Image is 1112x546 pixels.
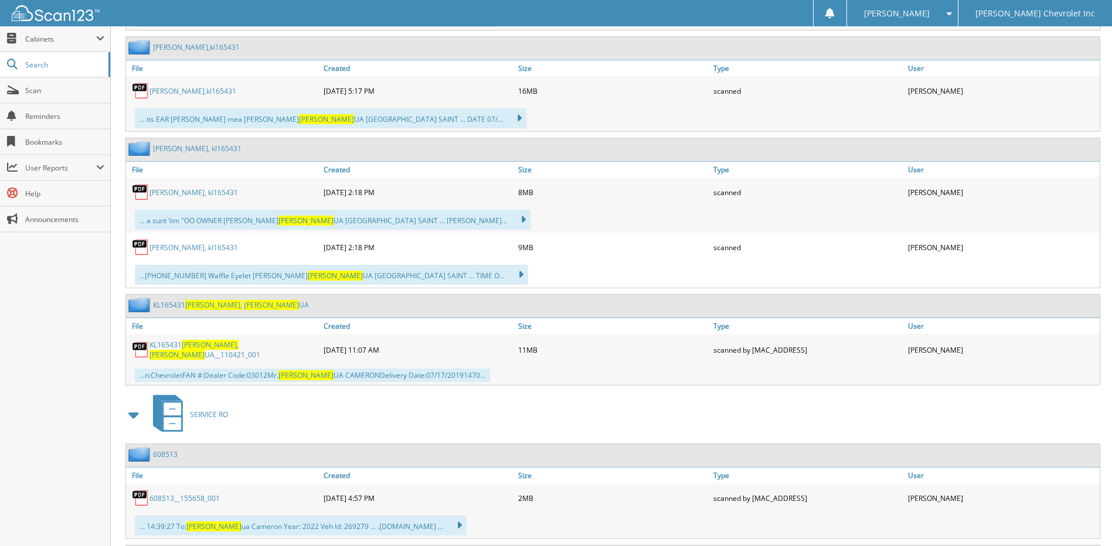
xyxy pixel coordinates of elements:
a: [PERSON_NAME],kl165431 [149,86,236,96]
a: Size [515,60,710,76]
div: 16MB [515,79,710,103]
a: Type [710,162,905,178]
a: [PERSON_NAME], kl165431 [153,144,242,153]
img: folder2.png [128,141,153,156]
div: ...[PHONE_NUMBER] Waffle Eyelet [PERSON_NAME] UA [GEOGRAPHIC_DATA] SAINT ... TIME O... [135,265,528,285]
span: [PERSON_NAME] [186,521,242,531]
span: Announcements [25,214,104,224]
div: [PERSON_NAME] [905,180,1100,204]
a: KL165431[PERSON_NAME], [PERSON_NAME]UA__110421_001 [149,340,318,360]
a: Size [515,467,710,483]
a: File [126,60,321,76]
div: 9MB [515,236,710,259]
a: User [905,467,1100,483]
img: PDF.png [132,238,149,256]
div: [DATE] 11:07 AM [321,337,515,363]
span: Reminders [25,111,104,121]
div: ...n:ChevroletFAN #:Dealer Code:03012Mr. UA CAMERONDelivery Date:07/17/20191470... [135,368,490,382]
a: File [126,162,321,178]
a: Size [515,318,710,334]
span: SERVICE RO [190,409,228,419]
a: Created [321,60,515,76]
span: Help [25,189,104,199]
span: [PERSON_NAME] [149,350,205,360]
a: File [126,318,321,334]
img: PDF.png [132,82,149,100]
a: 608513__155658_001 [149,493,220,503]
a: Created [321,467,515,483]
iframe: Chat Widget [1053,490,1112,546]
span: User Reports [25,163,96,173]
img: folder2.png [128,298,153,312]
div: ... tis EAR [PERSON_NAME] mea [PERSON_NAME] UA [GEOGRAPHIC_DATA] SAINT ... DATE 07/... [135,108,526,128]
div: [PERSON_NAME] [905,486,1100,510]
span: Scan [25,86,104,95]
div: [DATE] 2:18 PM [321,180,515,204]
div: [PERSON_NAME] [905,337,1100,363]
div: scanned by [MAC_ADDRESS] [710,337,905,363]
div: [DATE] 5:17 PM [321,79,515,103]
div: [DATE] 2:18 PM [321,236,515,259]
a: Size [515,162,710,178]
div: 8MB [515,180,710,204]
a: SERVICE RO [146,391,228,438]
span: [PERSON_NAME], [182,340,239,350]
div: scanned [710,79,905,103]
a: User [905,60,1100,76]
span: [PERSON_NAME] [299,114,354,124]
a: User [905,162,1100,178]
div: [DATE] 4:57 PM [321,486,515,510]
span: [PERSON_NAME] [864,10,930,17]
div: scanned [710,236,905,259]
a: [PERSON_NAME], kl165431 [149,187,238,197]
div: scanned by [MAC_ADDRESS] [710,486,905,510]
div: [PERSON_NAME] [905,79,1100,103]
a: Type [710,60,905,76]
a: Type [710,318,905,334]
span: [PERSON_NAME] Chevrolet Inc [975,10,1095,17]
a: Type [710,467,905,483]
div: ... 14:39:27 To: ua Cameron Year: 2022 Veh Id: 269279 ... .[DOMAIN_NAME] ... [135,516,467,535]
img: PDF.png [132,183,149,201]
div: 11MB [515,337,710,363]
div: ... a sunt ‘iim "OO OWNER [PERSON_NAME] UA [GEOGRAPHIC_DATA] SAINT ... [PERSON_NAME]... [135,210,531,230]
img: PDF.png [132,341,149,359]
img: folder2.png [128,447,153,462]
a: Created [321,318,515,334]
span: Search [25,60,103,70]
span: [PERSON_NAME] [278,216,334,226]
span: [PERSON_NAME], [185,300,242,310]
a: 608513 [153,449,178,459]
span: Bookmarks [25,137,104,147]
div: 2MB [515,486,710,510]
img: folder2.png [128,40,153,54]
a: KL165431[PERSON_NAME], [PERSON_NAME]UA [153,300,309,310]
span: [PERSON_NAME] [244,300,299,310]
a: User [905,318,1100,334]
a: [PERSON_NAME],kl165431 [153,42,240,52]
span: [PERSON_NAME] [308,271,363,281]
a: Created [321,162,515,178]
span: [PERSON_NAME] [278,370,334,380]
div: [PERSON_NAME] [905,236,1100,259]
a: [PERSON_NAME], kl165431 [149,243,238,252]
img: scan123-logo-white.svg [12,5,100,21]
img: PDF.png [132,489,149,507]
a: File [126,467,321,483]
div: scanned [710,180,905,204]
span: Cabinets [25,34,96,44]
